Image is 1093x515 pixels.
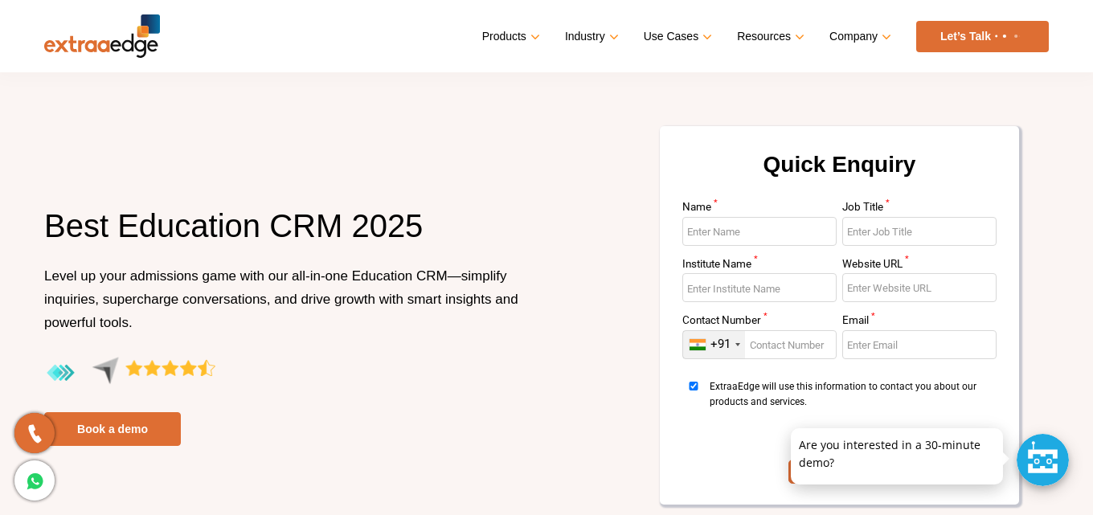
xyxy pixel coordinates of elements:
[916,21,1049,52] a: Let’s Talk
[682,273,837,302] input: Enter Institute Name
[682,259,837,274] label: Institute Name
[44,205,534,264] h1: Best Education CRM 2025
[44,357,215,390] img: aggregate-rating-by-users
[679,145,1000,202] h2: Quick Enquiry
[842,315,997,330] label: Email
[842,273,997,302] input: Enter Website URL
[565,25,616,48] a: Industry
[842,259,997,274] label: Website URL
[44,268,518,330] span: Level up your admissions game with our all-in-one Education CRM—simplify inquiries, supercharge c...
[482,25,537,48] a: Products
[682,382,705,390] input: ExtraaEdge will use this information to contact you about our products and services.
[682,330,837,359] input: Enter Contact Number
[842,217,997,246] input: Enter Job Title
[1017,434,1069,486] div: Chat
[682,202,837,217] label: Name
[737,25,801,48] a: Resources
[788,460,896,484] button: SUBMIT
[44,412,181,446] a: Book a demo
[710,337,731,352] div: +91
[710,379,992,439] span: ExtraaEdge will use this information to contact you about our products and services.
[683,331,745,358] div: India (भारत): +91
[682,315,837,330] label: Contact Number
[644,25,709,48] a: Use Cases
[829,25,888,48] a: Company
[842,202,997,217] label: Job Title
[842,330,997,359] input: Enter Email
[682,217,837,246] input: Enter Name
